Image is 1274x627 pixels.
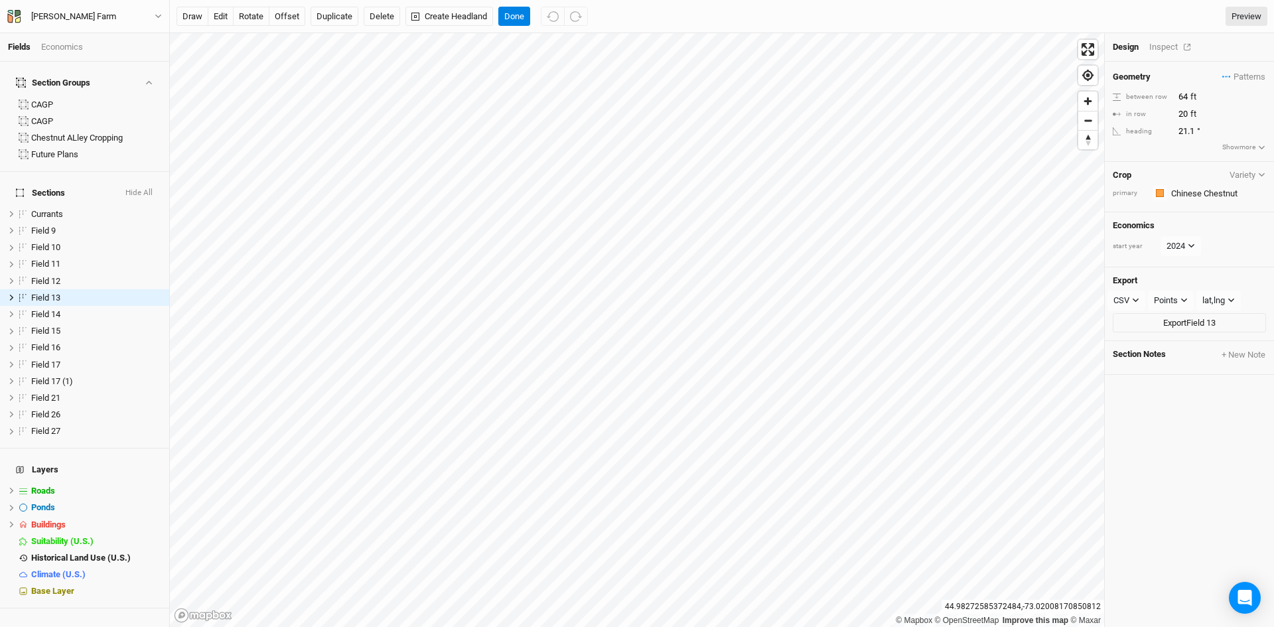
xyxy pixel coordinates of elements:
button: ExportField 13 [1113,313,1266,333]
div: Chestnut ALley Cropping [31,133,161,143]
div: Field 11 [31,259,161,269]
button: edit [208,7,234,27]
span: Patterns [1222,70,1265,84]
button: Duplicate [311,7,358,27]
button: Find my location [1078,66,1097,85]
div: Ponds [31,502,161,513]
span: Zoom in [1078,92,1097,111]
h4: Layers [8,456,161,483]
span: Climate (U.S.) [31,569,86,579]
span: Roads [31,486,55,496]
h4: Crop [1113,170,1131,180]
button: Reset bearing to north [1078,130,1097,149]
div: Buildings [31,520,161,530]
h4: Export [1113,275,1266,286]
span: Zoom out [1078,111,1097,130]
div: Points [1154,294,1178,307]
span: Field 16 [31,342,60,352]
span: Field 10 [31,242,60,252]
div: Field 21 [31,393,161,403]
div: Field 16 [31,342,161,353]
button: Done [498,7,530,27]
div: Economics [41,41,83,53]
span: Section Notes [1113,349,1166,361]
div: Field 10 [31,242,161,253]
div: Open Intercom Messenger [1229,582,1261,614]
span: Buildings [31,520,66,529]
span: Sections [16,188,65,198]
span: Field 12 [31,276,60,286]
a: Maxar [1070,616,1101,625]
canvas: Map [170,33,1104,627]
div: lat,lng [1202,294,1225,307]
button: Undo (^z) [541,7,565,27]
span: Field 15 [31,326,60,336]
div: Field 13 [31,293,161,303]
div: Field 12 [31,276,161,287]
div: start year [1113,242,1159,251]
div: Currants [31,209,161,220]
span: Field 26 [31,409,60,419]
div: Choiniere Farm [31,10,116,23]
div: Field 15 [31,326,161,336]
div: Field 14 [31,309,161,320]
div: Inspect [1149,41,1196,53]
div: primary [1113,188,1146,198]
div: [PERSON_NAME] Farm [31,10,116,23]
div: Section Groups [16,78,90,88]
button: Create Headland [405,7,493,27]
span: Field 9 [31,226,56,236]
span: Field 11 [31,259,60,269]
div: Field 26 [31,409,161,420]
div: in row [1113,109,1171,119]
button: rotate [233,7,269,27]
div: between row [1113,92,1171,102]
span: Historical Land Use (U.S.) [31,553,131,563]
button: Redo (^Z) [564,7,588,27]
div: Future Plans [31,149,161,160]
span: Field 14 [31,309,60,319]
a: Mapbox logo [174,608,232,623]
a: Mapbox [896,616,932,625]
span: Field 17 (1) [31,376,73,386]
span: Suitability (U.S.) [31,536,94,546]
a: OpenStreetMap [935,616,999,625]
button: Enter fullscreen [1078,40,1097,59]
span: Reset bearing to north [1078,131,1097,149]
button: Hide All [125,188,153,198]
div: Field 17 [31,360,161,370]
div: Historical Land Use (U.S.) [31,553,161,563]
div: Field 9 [31,226,161,236]
button: 2024 [1161,236,1201,256]
div: 44.98272585372484 , -73.02008170850812 [942,600,1104,614]
span: Field 21 [31,393,60,403]
button: draw [177,7,208,27]
button: lat,lng [1196,291,1241,311]
span: Field 27 [31,426,60,436]
h4: Geometry [1113,72,1151,82]
input: Chinese Chestnut [1167,185,1266,201]
a: Preview [1226,7,1267,27]
button: Variety [1229,170,1266,180]
h4: Economics [1113,220,1266,231]
div: CAGP [31,100,161,110]
div: CAGP [31,116,161,127]
div: CSV [1113,294,1129,307]
div: Field 27 [31,426,161,437]
div: Base Layer [31,586,161,596]
div: Design [1113,41,1139,53]
a: Improve this map [1003,616,1068,625]
button: Delete [364,7,400,27]
button: Patterns [1222,70,1266,84]
button: offset [269,7,305,27]
span: Ponds [31,502,55,512]
div: Climate (U.S.) [31,569,161,580]
button: Show section groups [143,78,154,87]
div: Field 17 (1) [31,376,161,387]
span: Field 17 [31,360,60,370]
span: Field 13 [31,293,60,303]
span: Currants [31,209,63,219]
div: Suitability (U.S.) [31,536,161,547]
button: CSV [1107,291,1145,311]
